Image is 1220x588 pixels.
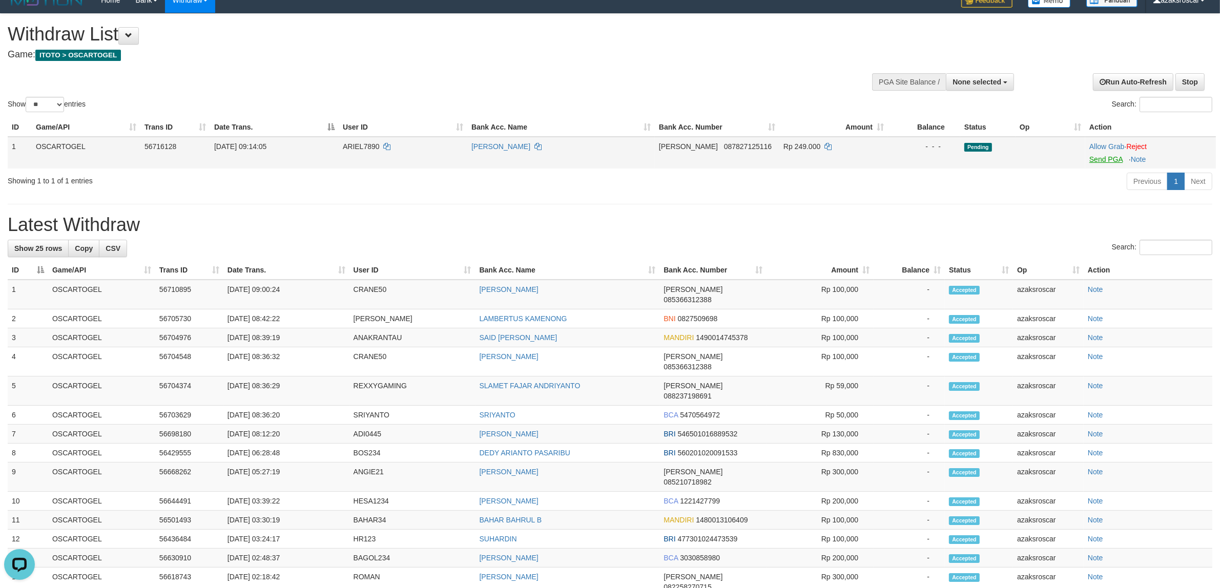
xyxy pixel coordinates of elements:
th: Op: activate to sort column ascending [1016,118,1085,137]
a: Copy [68,240,99,257]
span: None selected [953,78,1001,86]
td: OSCARTOGEL [48,309,155,328]
td: BOS234 [349,444,475,463]
label: Search: [1112,97,1212,112]
a: Previous [1127,173,1168,190]
span: Accepted [949,382,980,391]
td: - [874,549,945,568]
a: Note [1088,333,1103,342]
th: Amount: activate to sort column ascending [767,261,874,280]
td: [DATE] 08:36:29 [223,376,349,406]
td: ADI0445 [349,425,475,444]
span: Copy 546501016889532 to clipboard [678,430,738,438]
span: Copy 088237198691 to clipboard [664,392,711,400]
span: [PERSON_NAME] [664,382,722,390]
th: Amount: activate to sort column ascending [779,118,888,137]
td: azaksroscar [1013,549,1084,568]
td: [DATE] 08:12:20 [223,425,349,444]
span: Copy 3030858980 to clipboard [680,554,720,562]
a: [PERSON_NAME] [480,554,539,562]
th: Trans ID: activate to sort column ascending [140,118,210,137]
span: 56716128 [144,142,176,151]
span: Copy 560201020091533 to clipboard [678,449,738,457]
td: 56705730 [155,309,223,328]
span: Copy 085366312388 to clipboard [664,296,711,304]
td: SRIYANTO [349,406,475,425]
label: Show entries [8,97,86,112]
a: Note [1088,314,1103,323]
td: [DATE] 08:36:32 [223,347,349,376]
a: SUHARDIN [480,535,517,543]
input: Search: [1140,97,1212,112]
th: Status [960,118,1016,137]
td: azaksroscar [1013,444,1084,463]
td: - [874,492,945,511]
td: [DATE] 08:36:20 [223,406,349,425]
span: [PERSON_NAME] [664,285,722,293]
span: BCA [664,411,678,419]
a: [PERSON_NAME] [480,468,539,476]
a: CSV [99,240,127,257]
td: OSCARTOGEL [48,425,155,444]
a: [PERSON_NAME] [480,285,539,293]
td: - [874,309,945,328]
span: Copy 0827509698 to clipboard [678,314,718,323]
span: BCA [664,497,678,505]
td: - [874,406,945,425]
a: Stop [1175,73,1205,91]
td: OSCARTOGEL [48,549,155,568]
a: Next [1184,173,1212,190]
td: 56710895 [155,280,223,309]
td: CRANE50 [349,347,475,376]
td: azaksroscar [1013,347,1084,376]
td: 56630910 [155,549,223,568]
a: 1 [1167,173,1185,190]
td: BAGOL234 [349,549,475,568]
td: OSCARTOGEL [32,137,140,169]
td: [PERSON_NAME] [349,309,475,328]
span: Copy 1221427799 to clipboard [680,497,720,505]
span: · [1089,142,1126,151]
th: Op: activate to sort column ascending [1013,261,1084,280]
span: [PERSON_NAME] [664,573,722,581]
td: 56698180 [155,425,223,444]
span: Accepted [949,497,980,506]
span: Copy 1490014745378 to clipboard [696,333,748,342]
td: OSCARTOGEL [48,463,155,492]
td: Rp 50,000 [767,406,874,425]
a: DEDY ARIANTO PASARIBU [480,449,570,457]
td: Rp 100,000 [767,328,874,347]
th: User ID: activate to sort column ascending [339,118,467,137]
span: MANDIRI [664,516,694,524]
label: Search: [1112,240,1212,255]
td: OSCARTOGEL [48,376,155,406]
span: [PERSON_NAME] [659,142,718,151]
select: Showentries [26,97,64,112]
td: OSCARTOGEL [48,444,155,463]
a: BAHAR BAHRUL B [480,516,542,524]
td: ANGIE21 [349,463,475,492]
span: CSV [106,244,120,253]
td: azaksroscar [1013,376,1084,406]
span: BRI [664,449,675,457]
span: Accepted [949,573,980,582]
div: - - - [892,141,956,152]
td: Rp 130,000 [767,425,874,444]
th: ID [8,118,32,137]
td: OSCARTOGEL [48,530,155,549]
td: CRANE50 [349,280,475,309]
a: Show 25 rows [8,240,69,257]
th: Bank Acc. Name: activate to sort column ascending [475,261,660,280]
td: 2 [8,309,48,328]
a: Note [1088,573,1103,581]
a: Note [1088,535,1103,543]
a: Note [1088,449,1103,457]
span: BRI [664,535,675,543]
td: ANAKRANTAU [349,328,475,347]
td: [DATE] 06:28:48 [223,444,349,463]
td: Rp 830,000 [767,444,874,463]
td: 7 [8,425,48,444]
td: 6 [8,406,48,425]
td: [DATE] 09:00:24 [223,280,349,309]
span: Accepted [949,516,980,525]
